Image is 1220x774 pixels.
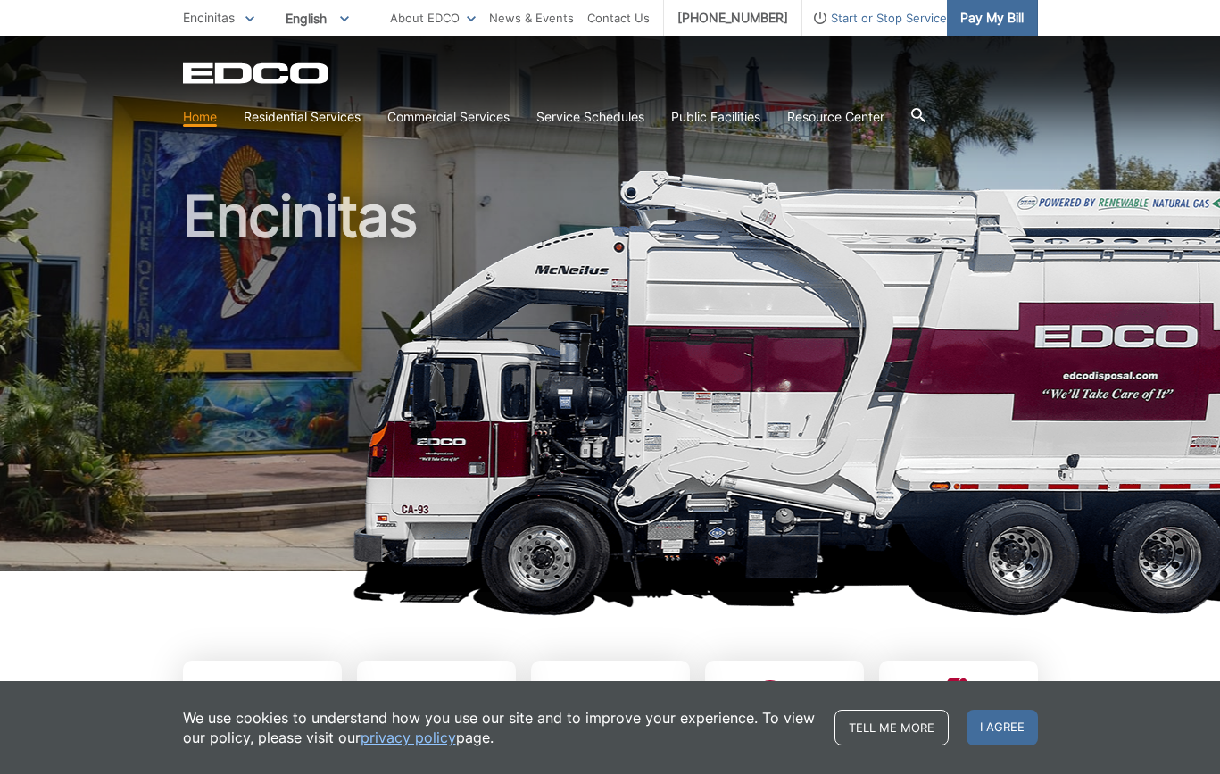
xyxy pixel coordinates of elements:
[387,107,510,127] a: Commercial Services
[787,107,884,127] a: Resource Center
[536,107,644,127] a: Service Schedules
[390,8,476,28] a: About EDCO
[183,62,331,84] a: EDCD logo. Return to the homepage.
[272,4,362,33] span: English
[960,8,1024,28] span: Pay My Bill
[834,710,949,745] a: Tell me more
[587,8,650,28] a: Contact Us
[183,107,217,127] a: Home
[183,708,817,747] p: We use cookies to understand how you use our site and to improve your experience. To view our pol...
[361,728,456,747] a: privacy policy
[183,187,1038,579] h1: Encinitas
[244,107,361,127] a: Residential Services
[671,107,760,127] a: Public Facilities
[967,710,1038,745] span: I agree
[183,10,235,25] span: Encinitas
[489,8,574,28] a: News & Events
